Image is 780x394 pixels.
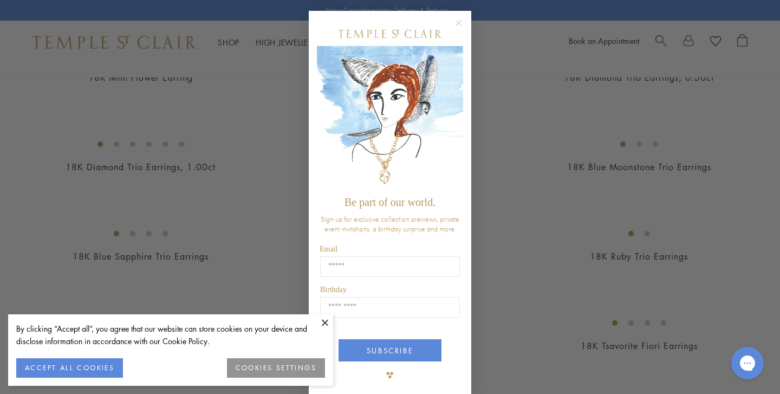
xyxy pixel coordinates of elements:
img: c4a9eb12-d91a-4d4a-8ee0-386386f4f338.jpeg [317,46,463,191]
input: Email [320,256,460,277]
span: Be part of our world. [344,196,435,208]
img: TSC [379,364,401,386]
button: ACCEPT ALL COOKIES [16,358,123,378]
button: SUBSCRIBE [339,339,441,361]
button: COOKIES SETTINGS [227,358,325,378]
button: Close dialog [457,22,471,35]
iframe: Gorgias live chat messenger [726,343,769,383]
span: Birthday [320,286,347,294]
span: Sign up for exclusive collection previews, private event invitations, a birthday surprise and more. [321,214,459,234]
span: Email [320,245,337,253]
div: By clicking “Accept all”, you agree that our website can store cookies on your device and disclos... [16,322,325,347]
img: Temple St. Clair [339,30,441,38]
